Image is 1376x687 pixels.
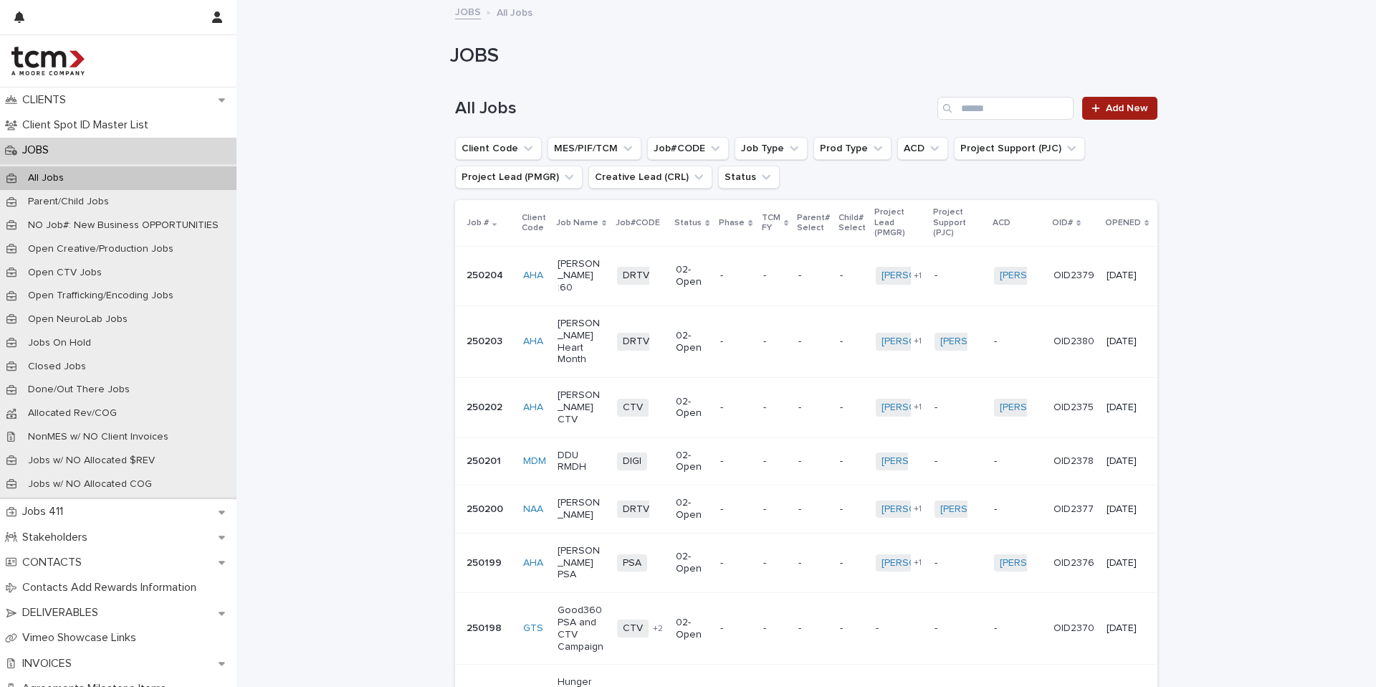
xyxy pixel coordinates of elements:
[16,143,60,157] p: JOBS
[935,270,983,282] p: -
[16,407,128,420] p: Allocated Rev/COG
[1105,215,1141,231] p: OPENED
[994,455,1042,468] p: -
[450,44,1152,69] h1: JOBS
[467,336,512,348] p: 250203
[1107,503,1147,516] p: [DATE]
[798,402,828,414] p: -
[881,503,984,516] a: [PERSON_NAME]-TCM
[897,137,948,160] button: ACD
[935,557,983,569] p: -
[16,243,185,255] p: Open Creative/Production Jobs
[914,337,922,346] span: + 1
[497,4,532,19] p: All Jobs
[1082,97,1157,120] a: Add New
[797,210,830,237] p: Parent# Select
[16,267,113,279] p: Open CTV Jobs
[523,622,543,635] a: GTS
[467,402,512,414] p: 250202
[937,97,1074,120] input: Search
[994,622,1042,635] p: -
[676,497,709,521] p: 02-Open
[16,172,75,184] p: All Jobs
[523,557,543,569] a: AHA
[455,593,1223,665] tr: 250198GTS Good360 PSA and CTV CampaignCTV+202-Open-------OID2370[DATE]-
[523,503,543,516] a: NAA
[16,531,99,544] p: Stakeholders
[523,455,546,468] a: MDM
[548,137,641,160] button: MES/PIF/TCM
[798,270,828,282] p: -
[617,620,649,638] span: CTV
[1053,622,1095,635] p: OID2370
[763,455,787,468] p: -
[556,215,598,231] p: Job Name
[617,267,655,285] span: DRTV
[1106,103,1148,113] span: Add New
[617,333,655,351] span: DRTV
[993,215,1010,231] p: ACD
[617,501,655,518] span: DRTV
[718,166,780,189] button: Status
[11,47,85,75] img: 4hMmSqQkux38exxPVZHQ
[720,557,751,569] p: -
[840,270,864,282] p: -
[647,137,729,160] button: Job#CODE
[914,403,922,412] span: + 1
[798,455,828,468] p: -
[881,402,984,414] a: [PERSON_NAME]-TCM
[455,246,1223,305] tr: 250204AHA [PERSON_NAME] :60DRTV02-Open----[PERSON_NAME]-TCM +1-[PERSON_NAME]-TCM OID2379[DATE]-
[617,453,647,470] span: DIGI
[558,258,606,294] p: [PERSON_NAME] :60
[1053,557,1095,569] p: OID2376
[558,605,606,653] p: Good360 PSA and CTV Campaign
[813,137,892,160] button: Prod Type
[16,337,102,349] p: Jobs On Hold
[840,455,864,468] p: -
[1107,402,1147,414] p: [DATE]
[16,556,93,569] p: CONTACTS
[523,402,543,414] a: AHA
[467,557,512,569] p: 250199
[676,551,709,575] p: 02-Open
[1107,270,1147,282] p: [DATE]
[676,617,709,641] p: 02-Open
[940,336,1043,348] a: [PERSON_NAME]-TCM
[653,625,663,633] span: + 2
[914,559,922,567] span: + 1
[588,166,712,189] button: Creative Lead (CRL)
[16,657,83,671] p: INVOICES
[1000,557,1102,569] a: [PERSON_NAME]-TCM
[1107,557,1147,569] p: [DATE]
[16,196,120,208] p: Parent/Child Jobs
[676,396,709,420] p: 02-Open
[467,455,512,468] p: 250201
[798,336,828,348] p: -
[798,557,828,569] p: -
[455,378,1223,437] tr: 250202AHA [PERSON_NAME] CTVCTV02-Open----[PERSON_NAME]-TCM +1-[PERSON_NAME]-TCM OID2375[DATE]-
[840,557,864,569] p: -
[455,166,583,189] button: Project Lead (PMGR)
[1107,455,1147,468] p: [DATE]
[935,402,983,414] p: -
[1053,402,1095,414] p: OID2375
[876,622,924,635] p: -
[881,455,984,468] a: [PERSON_NAME]-TCM
[16,93,77,107] p: CLIENTS
[881,270,984,282] a: [PERSON_NAME]-TCM
[16,384,141,396] p: Done/Out There Jobs
[874,204,925,241] p: Project Lead (PMGR)
[954,137,1085,160] button: Project Support (PJC)
[558,318,606,366] p: [PERSON_NAME] Heart Month
[1000,270,1102,282] a: [PERSON_NAME]-TCM
[798,622,828,635] p: -
[994,336,1042,348] p: -
[16,631,148,645] p: Vimeo Showcase Links
[720,455,751,468] p: -
[16,361,97,373] p: Closed Jobs
[935,622,983,635] p: -
[720,336,751,348] p: -
[617,399,649,417] span: CTV
[720,402,751,414] p: -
